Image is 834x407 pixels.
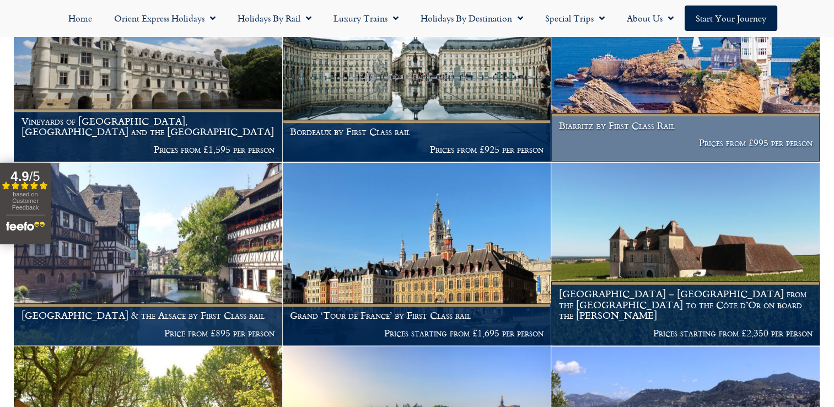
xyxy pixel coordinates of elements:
p: Prices from £995 per person [559,137,813,148]
h1: Vineyards of [GEOGRAPHIC_DATA], [GEOGRAPHIC_DATA] and the [GEOGRAPHIC_DATA] [21,116,275,137]
a: Orient Express Holidays [103,6,227,31]
h1: Grand ‘Tour de France’ by First Class rail [290,310,544,321]
a: Start your Journey [685,6,777,31]
h1: [GEOGRAPHIC_DATA] – [GEOGRAPHIC_DATA] from the [GEOGRAPHIC_DATA] to the Côte d’Or on board the [P... [559,288,813,321]
p: Price from £895 per person [21,328,275,339]
h1: Biarritz by First Class Rail [559,120,813,131]
a: Holidays by Rail [227,6,322,31]
a: Grand ‘Tour de France’ by First Class rail Prices starting from £1,695 per person [283,163,552,346]
p: Prices from £1,595 per person [21,144,275,155]
a: About Us [616,6,685,31]
a: Special Trips [534,6,616,31]
h1: [GEOGRAPHIC_DATA] & the Alsace by First Class rail [21,310,275,321]
a: Holidays by Destination [410,6,534,31]
p: Prices starting from £1,695 per person [290,328,544,339]
a: [GEOGRAPHIC_DATA] & the Alsace by First Class rail Price from £895 per person [14,163,283,346]
p: Prices from £925 per person [290,144,544,155]
a: Luxury Trains [322,6,410,31]
nav: Menu [6,6,828,31]
p: Prices starting from £2,350 per person [559,328,813,339]
a: Home [57,6,103,31]
h1: Bordeaux by First Class rail [290,126,544,137]
a: [GEOGRAPHIC_DATA] – [GEOGRAPHIC_DATA] from the [GEOGRAPHIC_DATA] to the Côte d’Or on board the [P... [551,163,820,346]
